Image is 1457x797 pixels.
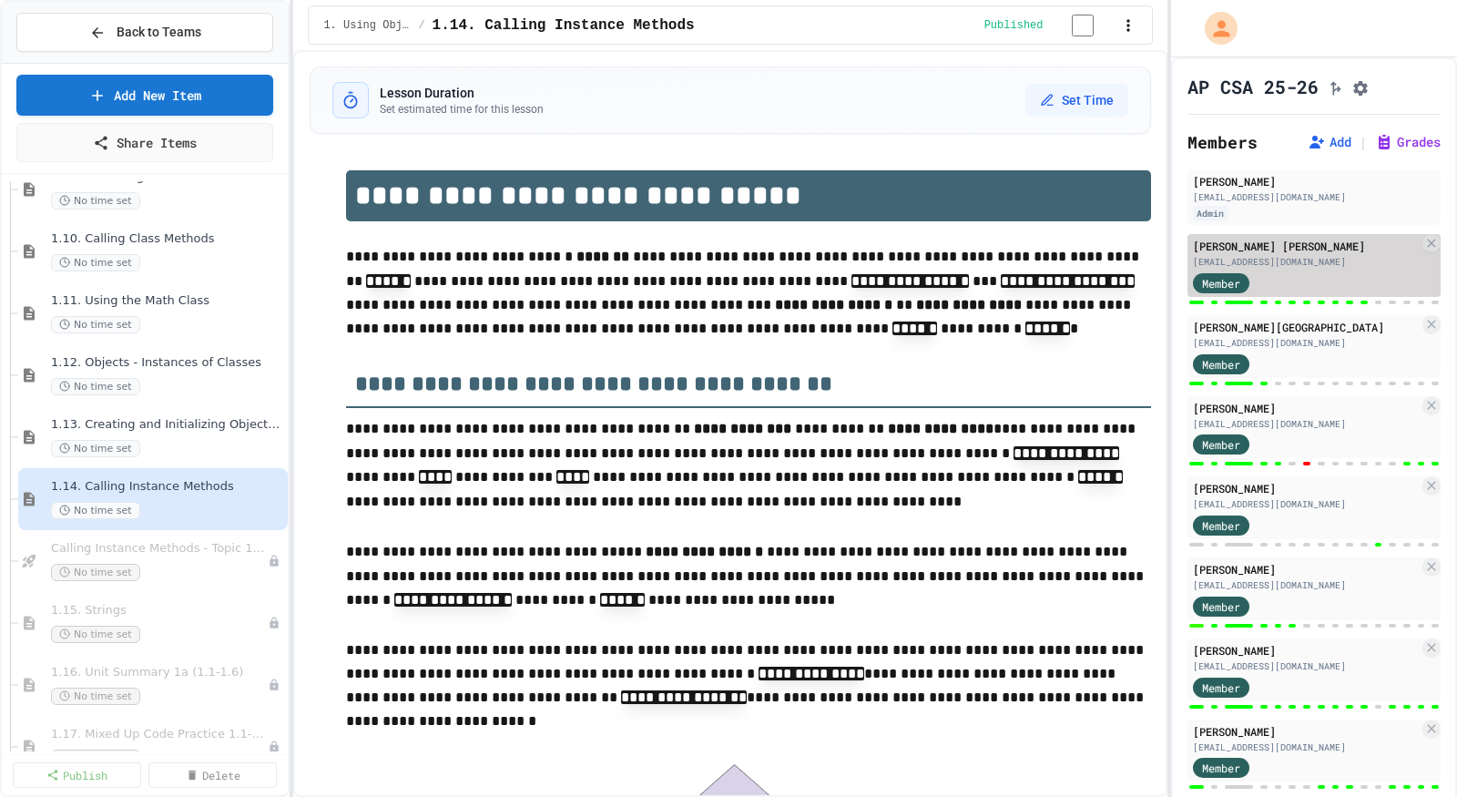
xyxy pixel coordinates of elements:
[51,541,268,557] span: Calling Instance Methods - Topic 1.14
[51,355,284,371] span: 1.12. Objects - Instances of Classes
[1187,74,1319,99] h1: AP CSA 25-26
[1202,598,1240,615] span: Member
[1202,679,1240,696] span: Member
[51,603,268,618] span: 1.15. Strings
[1193,741,1419,754] div: [EMAIL_ADDRESS][DOMAIN_NAME]
[1193,255,1419,269] div: [EMAIL_ADDRESS][DOMAIN_NAME]
[51,479,284,495] span: 1.14. Calling Instance Methods
[984,18,1044,33] span: Published
[418,18,424,33] span: /
[1202,760,1240,776] span: Member
[1193,238,1419,254] div: [PERSON_NAME] [PERSON_NAME]
[1308,133,1351,151] button: Add
[433,15,695,36] span: 1.14. Calling Instance Methods
[51,417,284,433] span: 1.13. Creating and Initializing Objects: Constructors
[16,75,273,116] a: Add New Item
[1193,319,1419,335] div: [PERSON_NAME][GEOGRAPHIC_DATA]
[1351,76,1370,97] button: Assignment Settings
[16,13,273,52] button: Back to Teams
[117,23,201,42] span: Back to Teams
[1202,436,1240,453] span: Member
[984,14,1116,36] div: Content is published and visible to students
[51,750,140,767] span: No time set
[51,440,140,457] span: No time set
[380,84,544,102] h3: Lesson Duration
[51,231,284,247] span: 1.10. Calling Class Methods
[1202,517,1240,534] span: Member
[1375,133,1441,151] button: Grades
[1193,723,1419,740] div: [PERSON_NAME]
[1193,400,1419,416] div: [PERSON_NAME]
[13,762,141,788] a: Publish
[1050,15,1116,36] input: publish toggle
[1193,659,1419,673] div: [EMAIL_ADDRESS][DOMAIN_NAME]
[268,679,280,691] div: Unpublished
[51,254,140,271] span: No time set
[51,192,140,209] span: No time set
[1193,561,1419,577] div: [PERSON_NAME]
[1193,206,1228,221] div: Admin
[1193,336,1419,350] div: [EMAIL_ADDRESS][DOMAIN_NAME]
[148,762,277,788] a: Delete
[51,502,140,519] span: No time set
[51,727,268,742] span: 1.17. Mixed Up Code Practice 1.1-1.6
[51,564,140,581] span: No time set
[1187,129,1258,155] h2: Members
[51,378,140,395] span: No time set
[1202,356,1240,373] span: Member
[1193,190,1435,204] div: [EMAIL_ADDRESS][DOMAIN_NAME]
[1359,131,1368,153] span: |
[51,316,140,333] span: No time set
[1193,480,1419,496] div: [PERSON_NAME]
[1193,417,1419,431] div: [EMAIL_ADDRESS][DOMAIN_NAME]
[51,293,284,309] span: 1.11. Using the Math Class
[268,741,280,753] div: Unpublished
[1025,84,1128,117] button: Set Time
[268,555,280,567] div: Unpublished
[1326,76,1344,97] button: Click to see fork details
[51,688,140,705] span: No time set
[51,626,140,643] span: No time set
[1186,7,1242,49] div: My Account
[268,617,280,629] div: Unpublished
[51,665,268,680] span: 1.16. Unit Summary 1a (1.1-1.6)
[16,123,273,162] a: Share Items
[323,18,411,33] span: 1. Using Objects and Methods
[1193,578,1419,592] div: [EMAIL_ADDRESS][DOMAIN_NAME]
[1193,642,1419,659] div: [PERSON_NAME]
[380,102,544,117] p: Set estimated time for this lesson
[1193,173,1435,189] div: [PERSON_NAME]
[1202,275,1240,291] span: Member
[1193,497,1419,511] div: [EMAIL_ADDRESS][DOMAIN_NAME]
